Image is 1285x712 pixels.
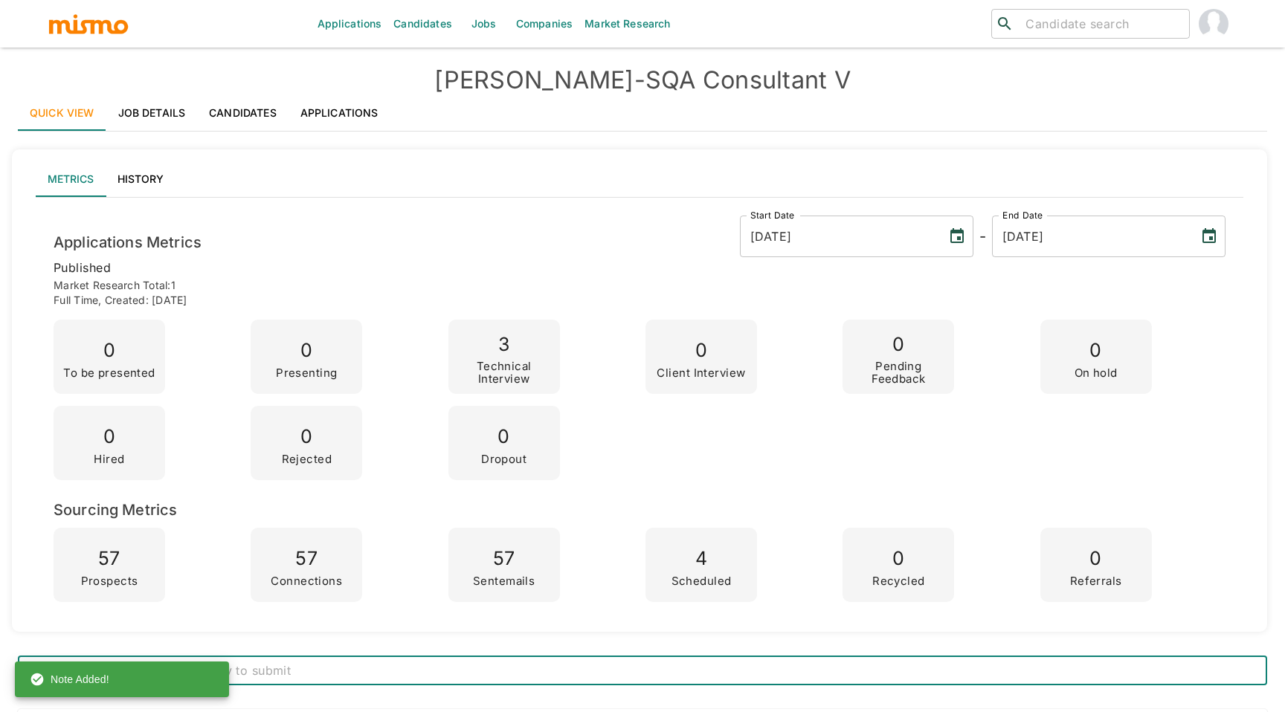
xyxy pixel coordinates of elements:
a: Applications [289,95,390,131]
p: Connections [271,575,342,588]
p: Technical Interview [454,360,554,385]
p: Prospects [81,575,138,588]
p: Hired [94,453,124,466]
p: 0 [1075,334,1118,367]
p: Dropout [481,453,526,466]
p: 3 [454,329,554,361]
button: History [106,161,175,197]
p: Presenting [276,367,337,380]
p: 0 [481,421,526,453]
p: 0 [848,329,948,361]
p: Pending Feedback [848,360,948,385]
p: 0 [63,334,155,367]
p: On hold [1075,367,1118,380]
p: 57 [473,543,535,575]
input: MM/DD/YYYY [740,216,936,257]
a: Candidates [197,95,289,131]
p: 0 [872,543,925,575]
p: 0 [276,334,337,367]
a: Job Details [106,95,198,131]
button: Metrics [36,161,106,197]
label: End Date [1002,209,1043,221]
p: 57 [81,543,138,575]
p: 57 [271,543,342,575]
a: Quick View [18,95,106,131]
p: 0 [1070,543,1122,575]
p: 4 [672,543,732,575]
h6: Applications Metrics [54,230,202,254]
p: Referrals [1070,575,1122,588]
button: Choose date, selected date is Aug 1, 2025 [942,221,972,251]
img: Paola Pacheco [1199,9,1228,39]
p: Recycled [872,575,925,588]
p: 0 [282,421,332,453]
p: published [54,257,1226,278]
button: Choose date, selected date is Oct 3, 2025 [1194,221,1224,251]
p: To be presented [63,367,155,380]
p: Scheduled [672,575,732,588]
input: MM/DD/YYYY [992,216,1188,257]
div: lab API tabs example [36,161,1243,197]
h6: - [979,224,986,248]
p: 0 [94,421,124,453]
p: Sentemails [473,575,535,588]
img: logo [48,13,129,35]
p: 0 [657,334,745,367]
p: Full time , Created: [DATE] [54,293,1226,308]
div: Note Added! [30,666,109,693]
p: Market Research Total: 1 [54,278,1226,293]
label: Start Date [750,209,795,221]
input: Candidate search [1020,13,1183,34]
h4: [PERSON_NAME] - SQA Consultant V [18,65,1267,95]
h6: Sourcing Metrics [54,498,1226,522]
p: Client Interview [657,367,745,380]
p: Rejected [282,453,332,466]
